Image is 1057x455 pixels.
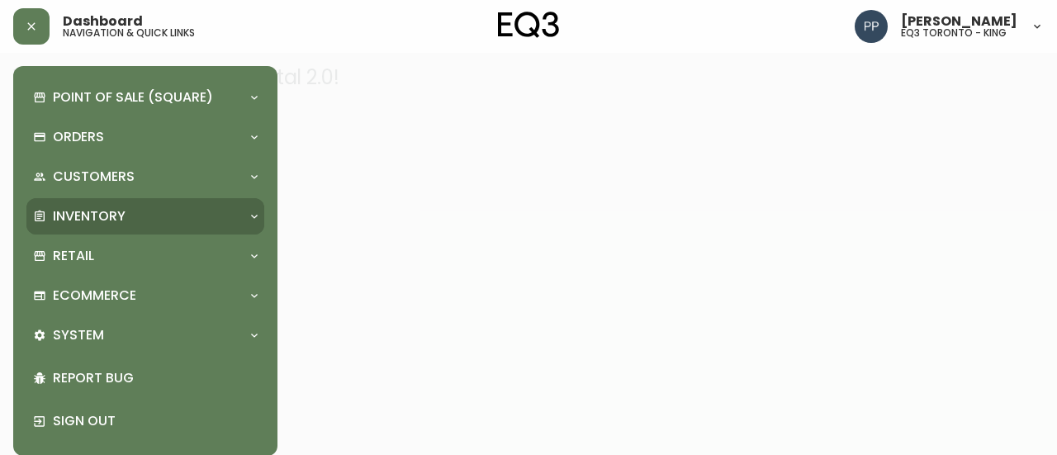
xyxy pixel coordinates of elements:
[26,119,264,155] div: Orders
[53,88,213,107] p: Point of Sale (Square)
[901,15,1017,28] span: [PERSON_NAME]
[26,357,264,400] div: Report Bug
[53,412,258,430] p: Sign Out
[498,12,559,38] img: logo
[53,247,94,265] p: Retail
[855,10,888,43] img: 93ed64739deb6bac3372f15ae91c6632
[53,287,136,305] p: Ecommerce
[26,277,264,314] div: Ecommerce
[26,238,264,274] div: Retail
[901,28,1007,38] h5: eq3 toronto - king
[53,168,135,186] p: Customers
[26,159,264,195] div: Customers
[26,400,264,443] div: Sign Out
[26,198,264,235] div: Inventory
[26,317,264,353] div: System
[63,28,195,38] h5: navigation & quick links
[53,369,258,387] p: Report Bug
[53,326,104,344] p: System
[53,207,126,225] p: Inventory
[26,79,264,116] div: Point of Sale (Square)
[63,15,143,28] span: Dashboard
[53,128,104,146] p: Orders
